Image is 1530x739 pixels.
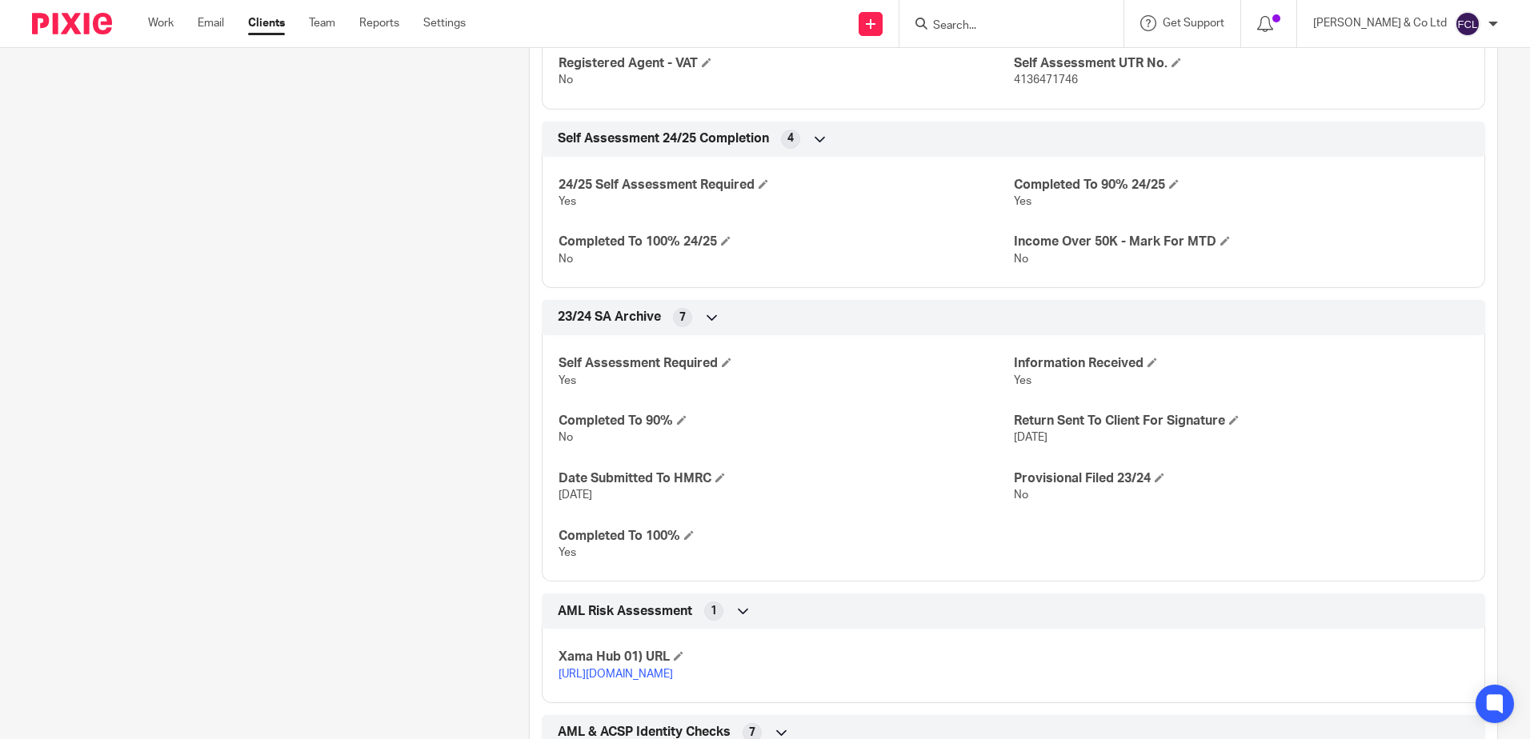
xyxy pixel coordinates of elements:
[711,603,717,619] span: 1
[559,432,573,443] span: No
[1014,375,1031,386] span: Yes
[1313,15,1447,31] p: [PERSON_NAME] & Co Ltd
[559,254,573,265] span: No
[1014,74,1078,86] span: 4136471746
[1014,196,1031,207] span: Yes
[559,55,1013,72] h4: Registered Agent - VAT
[559,355,1013,372] h4: Self Assessment Required
[309,15,335,31] a: Team
[559,177,1013,194] h4: 24/25 Self Assessment Required
[931,19,1075,34] input: Search
[148,15,174,31] a: Work
[559,489,592,501] span: [DATE]
[1014,489,1028,501] span: No
[559,669,673,680] a: [URL][DOMAIN_NAME]
[559,196,576,207] span: Yes
[1014,177,1468,194] h4: Completed To 90% 24/25
[248,15,285,31] a: Clients
[558,603,692,620] span: AML Risk Assessment
[787,130,794,146] span: 4
[1014,234,1468,250] h4: Income Over 50K - Mark For MTD
[1014,254,1028,265] span: No
[559,470,1013,487] h4: Date Submitted To HMRC
[359,15,399,31] a: Reports
[1014,413,1468,429] h4: Return Sent To Client For Signature
[32,13,112,34] img: Pixie
[1014,55,1468,72] h4: Self Assessment UTR No.
[559,413,1013,429] h4: Completed To 90%
[1455,11,1480,37] img: svg%3E
[1014,470,1468,487] h4: Provisional Filed 23/24
[559,547,576,558] span: Yes
[679,310,686,326] span: 7
[558,130,769,147] span: Self Assessment 24/25 Completion
[559,649,1013,665] h4: Xama Hub 01) URL
[1014,355,1468,372] h4: Information Received
[559,528,1013,545] h4: Completed To 100%
[558,309,661,326] span: 23/24 SA Archive
[559,234,1013,250] h4: Completed To 100% 24/25
[559,375,576,386] span: Yes
[198,15,224,31] a: Email
[559,74,573,86] span: No
[1014,432,1047,443] span: [DATE]
[1163,18,1224,29] span: Get Support
[423,15,466,31] a: Settings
